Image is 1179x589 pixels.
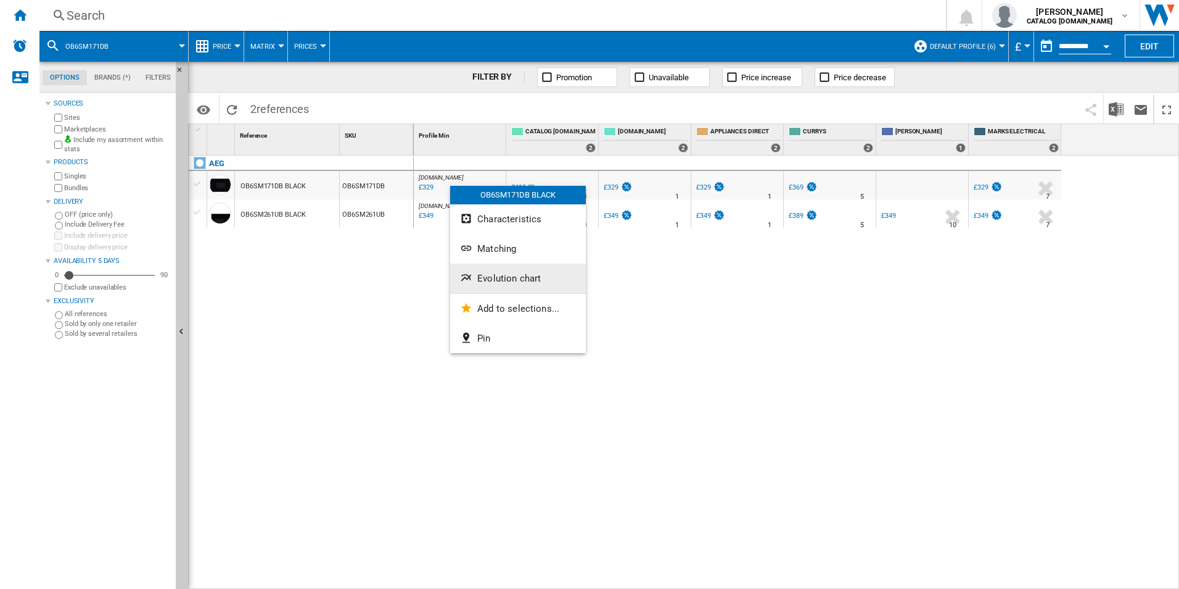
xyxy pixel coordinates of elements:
[477,214,541,225] span: Characteristics
[450,234,586,264] button: Matching
[450,294,586,324] button: Add to selections...
[450,264,586,293] button: Evolution chart
[477,303,559,314] span: Add to selections...
[477,333,490,344] span: Pin
[477,273,541,284] span: Evolution chart
[450,186,586,204] div: OB6SM171DB BLACK
[450,204,586,234] button: Characteristics
[477,243,516,254] span: Matching
[450,324,586,353] button: Pin...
